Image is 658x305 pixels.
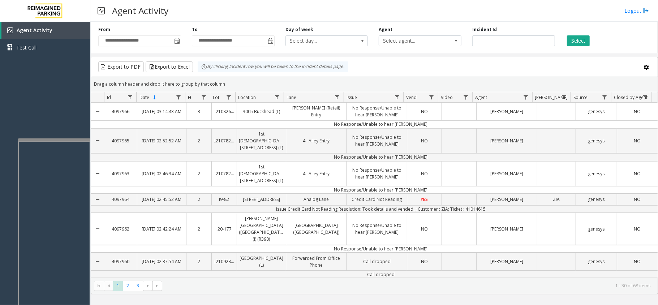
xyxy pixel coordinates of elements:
[286,168,347,179] a: 4 - Alley Entry
[407,136,442,146] a: NO
[347,220,407,237] a: No Response/Unable to hear [PERSON_NAME]
[186,256,211,267] a: 2
[634,258,641,265] span: NO
[643,7,649,14] img: logout
[199,92,208,102] a: H Filter Menu
[634,171,641,177] span: NO
[421,196,428,202] span: YES
[145,283,151,289] span: Go to the next page
[212,194,237,205] a: I9-82
[212,106,237,117] a: L21082601
[152,95,158,100] span: Sortable
[104,136,137,146] a: 4097965
[104,256,137,267] a: 4097960
[286,220,347,237] a: [GEOGRAPHIC_DATA] ([GEOGRAPHIC_DATA])
[104,245,658,253] td: No Response/Unable to hear [PERSON_NAME]
[266,36,274,46] span: Toggle popup
[104,120,658,128] td: No Response/Unable to hear [PERSON_NAME]
[237,253,286,270] a: [GEOGRAPHIC_DATA] (L)
[238,94,256,100] span: Location
[123,281,133,291] span: Page 2
[98,61,144,72] button: Export to PDF
[213,94,219,100] span: Lot
[137,194,186,205] a: [DATE] 02:45:52 AM
[477,136,537,146] a: [PERSON_NAME]
[576,106,616,117] a: genesys
[567,35,590,46] button: Select
[186,136,211,146] a: 2
[634,196,641,202] span: NO
[576,256,616,267] a: genesys
[143,281,152,291] span: Go to the next page
[427,92,436,102] a: Vend Filter Menu
[17,27,52,34] span: Agent Activity
[624,7,649,14] a: Logout
[379,36,444,46] span: Select agent...
[617,136,658,146] a: NO
[104,271,658,278] td: Call dropped
[392,92,402,102] a: Issue Filter Menu
[461,92,471,102] a: Video Filter Menu
[407,106,442,117] a: NO
[272,92,282,102] a: Location Filter Menu
[186,106,211,117] a: 3
[186,224,211,234] a: 2
[477,224,537,234] a: [PERSON_NAME]
[113,281,123,291] span: Page 1
[104,186,658,194] td: No Response/Unable to hear [PERSON_NAME]
[421,226,428,232] span: NO
[104,194,137,205] a: 4097964
[347,165,407,182] a: No Response/Unable to hear [PERSON_NAME]
[347,103,407,120] a: No Response/Unable to hear [PERSON_NAME]
[186,168,211,179] a: 2
[98,2,105,20] img: pageIcon
[224,92,233,102] a: Lot Filter Menu
[212,224,237,234] a: I20-177
[91,78,658,90] div: Drag a column header and drop it here to group by that column
[1,22,90,39] a: Agent Activity
[614,94,648,100] span: Closed by Agent
[634,108,641,115] span: NO
[332,92,342,102] a: Lane Filter Menu
[617,106,658,117] a: NO
[104,153,658,161] td: No Response/Unable to hear [PERSON_NAME]
[347,94,357,100] span: Issue
[91,250,104,273] a: Collapse Details
[347,194,407,205] a: Credit Card Not Reading
[407,224,442,234] a: NO
[104,168,137,179] a: 4097963
[198,61,348,72] div: By clicking Incident row you will be taken to the incident details page.
[421,171,428,177] span: NO
[600,92,610,102] a: Source Filter Menu
[477,106,537,117] a: [PERSON_NAME]
[104,205,658,213] td: Issue:Credit Card Not Reading Resolution: Took details and vended. ; Customer : ZIA; Ticket : 410...
[576,168,616,179] a: genesys
[137,106,186,117] a: [DATE] 03:14:43 AM
[212,168,237,179] a: L21078200
[91,191,104,207] a: Collapse Details
[477,194,537,205] a: [PERSON_NAME]
[475,94,487,100] span: Agent
[152,281,162,291] span: Go to the last page
[407,94,417,100] span: Vend
[617,256,658,267] a: NO
[286,36,351,46] span: Select day...
[477,168,537,179] a: [PERSON_NAME]
[441,94,453,100] span: Video
[91,159,104,189] a: Collapse Details
[174,92,184,102] a: Date Filter Menu
[137,224,186,234] a: [DATE] 02:42:24 AM
[133,281,143,291] span: Page 3
[237,129,286,153] a: 1st [DEMOGRAPHIC_DATA], [STREET_ADDRESS] (L)
[237,194,286,205] a: [STREET_ADDRESS]
[16,44,36,51] span: Test Call
[137,168,186,179] a: [DATE] 02:46:34 AM
[91,100,104,123] a: Collapse Details
[137,136,186,146] a: [DATE] 02:52:52 AM
[104,106,137,117] a: 4097966
[640,92,650,102] a: Closed by Agent Filter Menu
[472,26,497,33] label: Incident Id
[379,26,392,33] label: Agent
[108,2,172,20] h3: Agent Activity
[537,194,576,205] a: ZIA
